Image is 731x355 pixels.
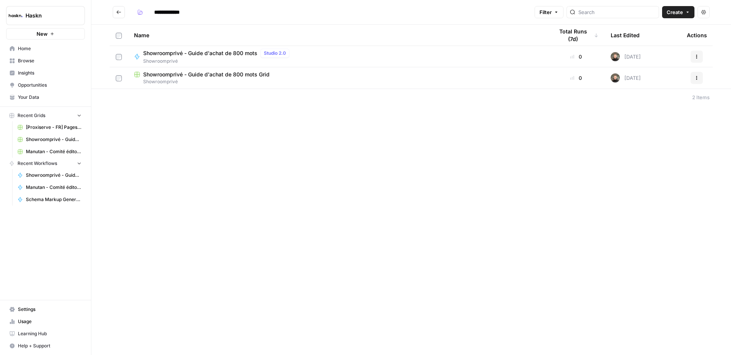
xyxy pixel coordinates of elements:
[6,67,85,79] a: Insights
[26,196,81,203] span: Schema Markup Generator
[667,8,683,16] span: Create
[37,30,48,38] span: New
[264,50,286,57] span: Studio 2.0
[18,342,81,349] span: Help + Support
[578,8,656,16] input: Search
[554,74,599,82] div: 0
[134,78,541,85] span: Showroomprivé
[6,328,85,340] a: Learning Hub
[554,25,599,46] div: Total Runs (7d)
[611,52,620,61] img: udf09rtbz9abwr5l4z19vkttxmie
[14,121,85,133] a: [Proxiserve - FR] Pages catégories - 1000 mots + FAQ Grid
[134,71,541,85] a: Showroomprivé - Guide d'achat de 800 mots GridShowroomprivé
[18,94,81,101] span: Your Data
[18,82,81,89] span: Opportunities
[18,160,57,167] span: Recent Workflows
[14,133,85,146] a: Showroomprivé - Guide d'achat de 800 mots Grid
[6,303,85,315] a: Settings
[143,49,257,57] span: Showroomprivé - Guide d'achat de 800 mots
[26,12,72,19] span: Haskn
[26,124,81,131] span: [Proxiserve - FR] Pages catégories - 1000 mots + FAQ Grid
[554,53,599,60] div: 0
[611,52,641,61] div: [DATE]
[18,318,81,325] span: Usage
[611,25,640,46] div: Last Edited
[18,45,81,52] span: Home
[6,55,85,67] a: Browse
[18,112,45,119] span: Recent Grids
[14,193,85,206] a: Schema Markup Generator
[6,28,85,40] button: New
[26,148,81,155] span: Manutan - Comité éditorial Grid (1)
[6,158,85,169] button: Recent Workflows
[26,184,81,191] span: Manutan - Comité éditorial
[134,25,541,46] div: Name
[26,172,81,179] span: Showroomprivé - Guide d'achat de 800 mots
[6,91,85,103] a: Your Data
[6,43,85,55] a: Home
[9,9,22,22] img: Haskn Logo
[687,25,707,46] div: Actions
[692,94,710,101] div: 2 Items
[6,315,85,328] a: Usage
[539,8,552,16] span: Filter
[18,70,81,76] span: Insights
[18,306,81,313] span: Settings
[143,58,292,65] span: Showroomprivé
[6,6,85,25] button: Workspace: Haskn
[14,146,85,158] a: Manutan - Comité éditorial Grid (1)
[134,49,541,65] a: Showroomprivé - Guide d'achat de 800 motsStudio 2.0Showroomprivé
[6,79,85,91] a: Opportunities
[18,330,81,337] span: Learning Hub
[611,73,620,82] img: udf09rtbz9abwr5l4z19vkttxmie
[18,57,81,64] span: Browse
[662,6,694,18] button: Create
[6,110,85,121] button: Recent Grids
[26,136,81,143] span: Showroomprivé - Guide d'achat de 800 mots Grid
[6,340,85,352] button: Help + Support
[113,6,125,18] button: Go back
[14,169,85,181] a: Showroomprivé - Guide d'achat de 800 mots
[535,6,563,18] button: Filter
[14,181,85,193] a: Manutan - Comité éditorial
[143,71,270,78] span: Showroomprivé - Guide d'achat de 800 mots Grid
[611,73,641,82] div: [DATE]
